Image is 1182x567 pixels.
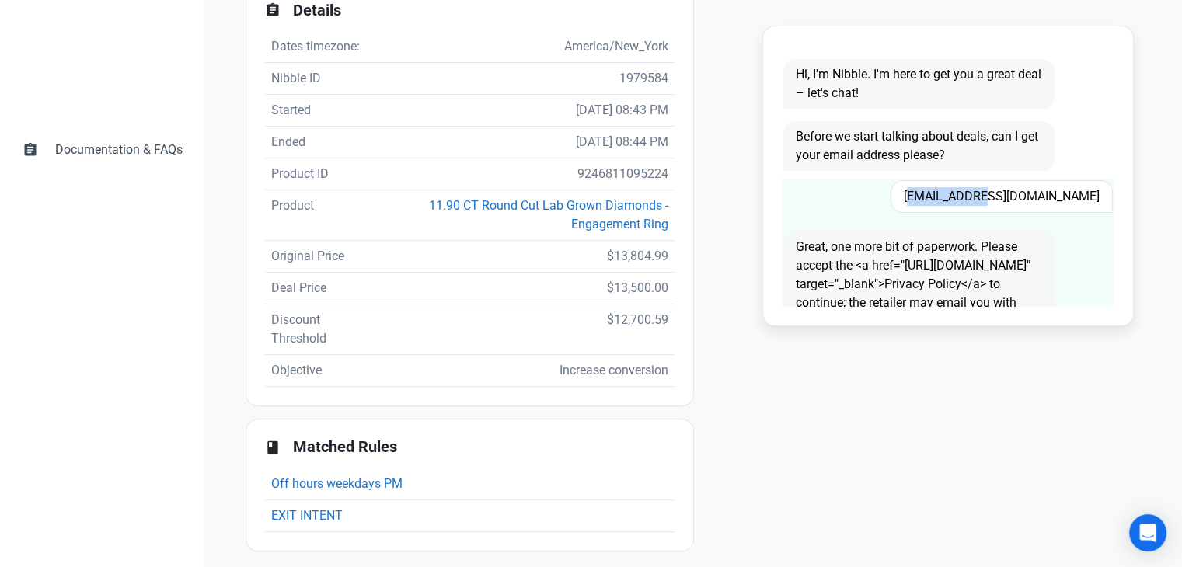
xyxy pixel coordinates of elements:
td: America/New_York [373,31,675,63]
span: assignment [23,141,38,156]
a: EXIT INTENT [271,508,343,523]
span: Before we start talking about deals, can I get your email address please? [783,121,1055,171]
td: [DATE] 08:43 PM [373,95,675,127]
td: 9246811095224 [373,158,675,190]
td: Nibble ID [265,63,374,95]
td: Objective [265,355,374,387]
a: Off hours weekdays PM [271,476,403,491]
td: Deal Price [265,273,374,304]
td: Increase conversion [373,355,675,387]
span: $12,700.59 [607,312,668,327]
span: Great, one more bit of paperwork. Please accept the <a href="[URL][DOMAIN_NAME]" target="_blank">... [783,231,1055,337]
span: book [265,440,281,455]
td: Product [265,190,374,241]
span: Hi, I'm Nibble. I'm here to get you a great deal – let's chat! [783,59,1055,109]
h2: Details [293,2,675,19]
td: Product ID [265,158,374,190]
span: Documentation & FAQs [55,141,183,159]
td: Original Price [265,241,374,273]
h2: Matched Rules [293,438,675,456]
td: Ended [265,127,374,158]
td: Dates timezone: [265,31,374,63]
span: [EMAIL_ADDRESS][DOMAIN_NAME] [891,180,1113,213]
td: [DATE] 08:44 PM [373,127,675,158]
a: assignmentDocumentation & FAQs [12,131,192,169]
a: 11.90 CT Round Cut Lab Grown Diamonds - Engagement Ring [429,198,668,231]
span: assignment [265,2,281,18]
td: 1979584 [373,63,675,95]
td: Started [265,95,374,127]
div: Open Intercom Messenger [1129,514,1166,551]
td: $13,804.99 [373,241,675,273]
td: Discount Threshold [265,304,374,355]
span: $13,500.00 [607,280,668,295]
